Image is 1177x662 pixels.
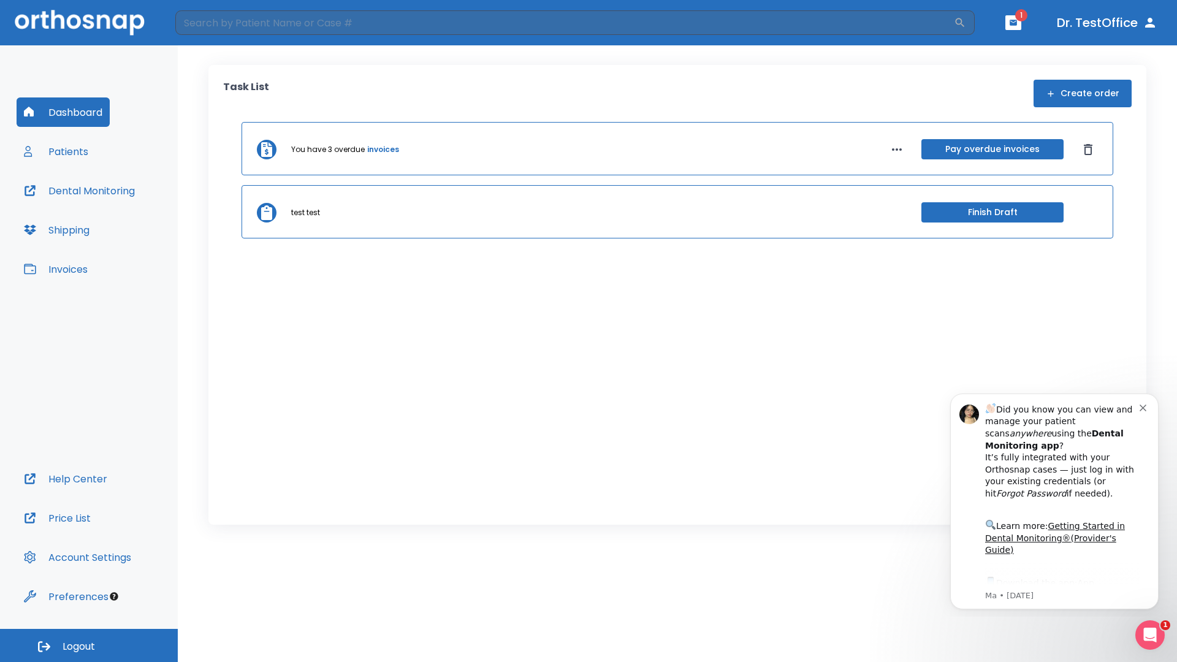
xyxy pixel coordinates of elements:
[53,196,162,218] a: App Store
[1015,9,1027,21] span: 1
[17,254,95,284] button: Invoices
[1078,140,1098,159] button: Dismiss
[1034,80,1132,107] button: Create order
[1052,12,1162,34] button: Dr. TestOffice
[53,208,208,219] p: Message from Ma, sent 5w ago
[367,144,399,155] a: invoices
[17,582,116,611] button: Preferences
[17,464,115,493] button: Help Center
[223,80,269,107] p: Task List
[291,144,365,155] p: You have 3 overdue
[17,215,97,245] button: Shipping
[53,192,208,255] div: Download the app: | ​ Let us know if you need help getting started!
[15,10,145,35] img: Orthosnap
[932,382,1177,617] iframe: Intercom notifications message
[63,640,95,653] span: Logout
[921,202,1064,223] button: Finish Draft
[208,19,218,29] button: Dismiss notification
[1160,620,1170,630] span: 1
[17,542,139,572] button: Account Settings
[921,139,1064,159] button: Pay overdue invoices
[17,137,96,166] button: Patients
[17,97,110,127] button: Dashboard
[17,503,98,533] button: Price List
[175,10,954,35] input: Search by Patient Name or Case #
[109,591,120,602] div: Tooltip anchor
[1135,620,1165,650] iframe: Intercom live chat
[17,176,142,205] button: Dental Monitoring
[291,207,320,218] p: test test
